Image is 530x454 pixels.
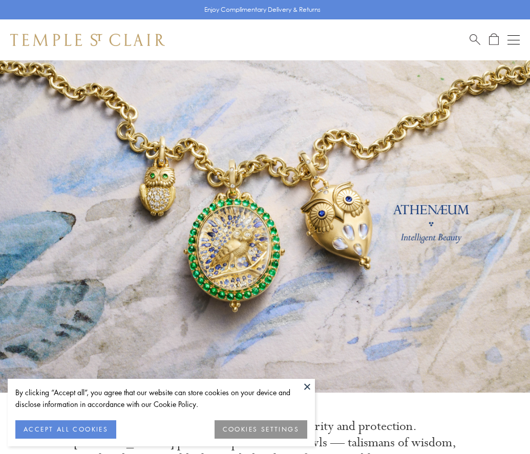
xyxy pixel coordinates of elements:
[15,387,307,410] div: By clicking “Accept all”, you agree that our website can store cookies on your device and disclos...
[507,34,520,46] button: Open navigation
[15,420,116,439] button: ACCEPT ALL COOKIES
[489,33,499,46] a: Open Shopping Bag
[470,33,480,46] a: Search
[10,34,165,46] img: Temple St. Clair
[215,420,307,439] button: COOKIES SETTINGS
[204,5,321,15] p: Enjoy Complimentary Delivery & Returns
